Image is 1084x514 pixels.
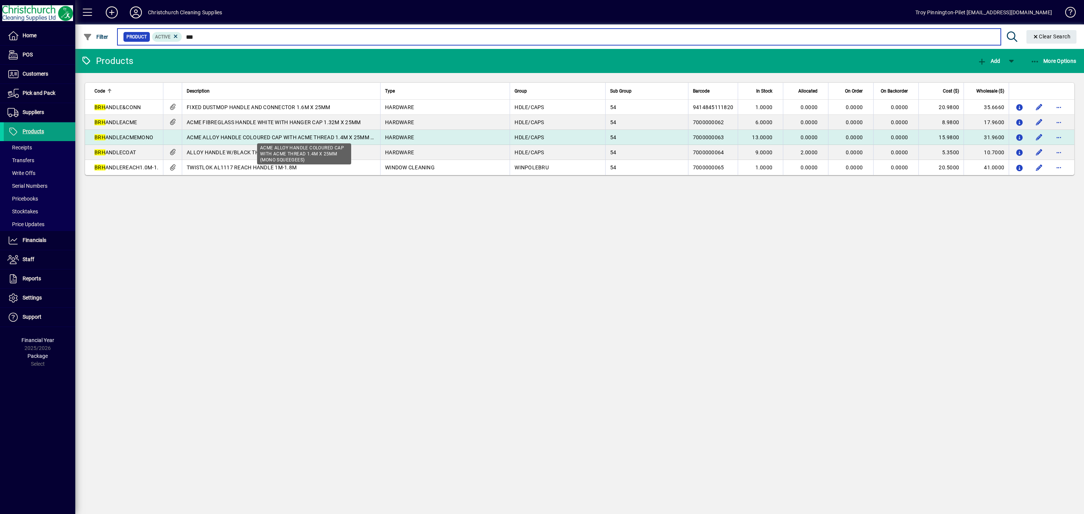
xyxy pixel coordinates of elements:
[1032,33,1071,40] span: Clear Search
[891,134,908,140] span: 0.0000
[94,87,105,95] span: Code
[4,231,75,250] a: Financials
[4,65,75,84] a: Customers
[755,119,773,125] span: 6.0000
[4,154,75,167] a: Transfers
[693,134,724,140] span: 7000000063
[257,143,351,164] div: ACME ALLOY HANDLE COLOURED CAP WITH ACME THREAD 1.4M X 25MM (MONO SQUEEGEES)
[755,149,773,155] span: 9.0000
[515,119,544,125] span: HDLE/CAPS
[124,6,148,19] button: Profile
[21,337,54,343] span: Financial Year
[610,164,617,170] span: 54
[801,164,818,170] span: 0.0000
[385,104,414,110] span: HARDWARE
[693,87,709,95] span: Barcode
[610,149,617,155] span: 54
[1060,2,1075,26] a: Knowledge Base
[918,145,964,160] td: 5.3500
[515,87,527,95] span: Group
[4,179,75,192] a: Serial Numbers
[1053,131,1065,143] button: More options
[846,164,863,170] span: 0.0000
[94,164,105,170] em: BRH
[4,289,75,307] a: Settings
[94,134,105,140] em: BRH
[1029,54,1078,68] button: More Options
[23,256,34,262] span: Staff
[23,32,37,38] span: Home
[918,100,964,115] td: 20.9800
[610,134,617,140] span: 54
[610,119,617,125] span: 54
[918,115,964,130] td: 8.9800
[915,6,1052,18] div: Troy Pinnington-Pilet [EMAIL_ADDRESS][DOMAIN_NAME]
[4,192,75,205] a: Pricebooks
[385,164,435,170] span: WINDOW CLEANING
[964,145,1009,160] td: 10.7000
[891,104,908,110] span: 0.0000
[8,144,32,151] span: Receipts
[23,52,33,58] span: POS
[152,32,182,42] mat-chip: Activation Status: Active
[94,149,136,155] span: ANDLECOAT
[126,33,147,41] span: Product
[1033,131,1045,143] button: Edit
[891,164,908,170] span: 0.0000
[187,104,330,110] span: FIXED DUSTMOP HANDLE AND CONNECTOR 1.6M X 25MM
[878,87,915,95] div: On Backorder
[846,134,863,140] span: 0.0000
[943,87,959,95] span: Cost ($)
[891,149,908,155] span: 0.0000
[4,84,75,103] a: Pick and Pack
[693,87,733,95] div: Barcode
[94,104,141,110] span: ANDLE&CONN
[4,205,75,218] a: Stocktakes
[845,87,863,95] span: On Order
[964,160,1009,175] td: 41.0000
[610,104,617,110] span: 54
[1026,30,1077,44] button: Clear
[515,164,549,170] span: WINPOLEBRU
[752,134,772,140] span: 13.0000
[515,87,601,95] div: Group
[515,104,544,110] span: HDLE/CAPS
[610,87,684,95] div: Sub Group
[94,164,158,170] span: ANDLEREACH1.0M-1.
[976,87,1004,95] span: Wholesale ($)
[23,71,48,77] span: Customers
[385,134,414,140] span: HARDWARE
[4,308,75,327] a: Support
[1053,116,1065,128] button: More options
[918,160,964,175] td: 20.5000
[4,26,75,45] a: Home
[187,87,210,95] span: Description
[83,34,108,40] span: Filter
[94,134,153,140] span: ANDLEACMEMONO
[8,208,38,214] span: Stocktakes
[385,119,414,125] span: HARDWARE
[1053,146,1065,158] button: More options
[693,104,733,110] span: 9414845111820
[81,55,133,67] div: Products
[94,104,105,110] em: BRH
[881,87,908,95] span: On Backorder
[4,103,75,122] a: Suppliers
[1033,146,1045,158] button: Edit
[1033,101,1045,113] button: Edit
[23,314,41,320] span: Support
[27,353,48,359] span: Package
[4,218,75,231] a: Price Updates
[100,6,124,19] button: Add
[964,100,1009,115] td: 35.6660
[788,87,824,95] div: Allocated
[846,119,863,125] span: 0.0000
[515,149,544,155] span: HDLE/CAPS
[1053,101,1065,113] button: More options
[155,34,171,40] span: Active
[94,87,158,95] div: Code
[801,149,818,155] span: 2.0000
[187,134,422,140] span: ACME ALLOY HANDLE COLOURED CAP WITH ACME THREAD 1.4M X 25MM (MONO SQUEEGEES)
[23,237,46,243] span: Financials
[977,58,1000,64] span: Add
